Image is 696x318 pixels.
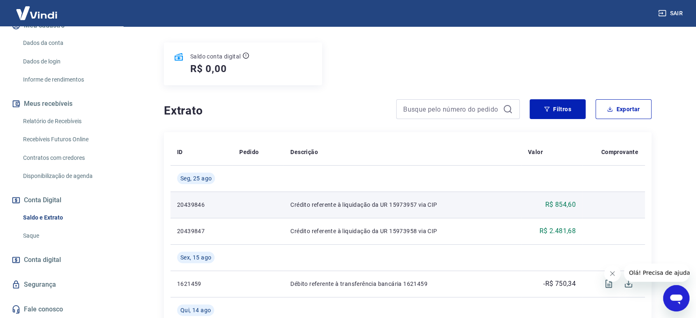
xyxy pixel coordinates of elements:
a: Saldo e Extrato [20,209,113,226]
a: Conta digital [10,251,113,269]
a: Dados de login [20,53,113,70]
p: Saldo conta digital [190,52,241,61]
p: Descrição [290,148,318,156]
iframe: Mensagem da empresa [624,264,689,282]
p: Crédito referente à liquidação da UR 15973958 via CIP [290,227,515,235]
a: Disponibilização de agenda [20,168,113,185]
span: Seg, 25 ago [180,174,212,182]
span: Qui, 14 ago [180,306,211,314]
p: 20439846 [177,201,226,209]
p: 1621459 [177,280,226,288]
a: Contratos com credores [20,150,113,166]
p: 20439847 [177,227,226,235]
a: Relatório de Recebíveis [20,113,113,130]
p: Comprovante [601,148,638,156]
a: Dados da conta [20,35,113,51]
a: Saque [20,227,113,244]
p: Débito referente à transferência bancária 1621459 [290,280,515,288]
p: R$ 854,60 [545,200,576,210]
iframe: Fechar mensagem [604,265,621,282]
p: -R$ 750,34 [543,279,576,289]
img: Vindi [10,0,63,26]
a: Informe de rendimentos [20,71,113,88]
h4: Extrato [164,103,386,119]
button: Conta Digital [10,191,113,209]
button: Meus recebíveis [10,95,113,113]
a: Segurança [10,276,113,294]
span: Visualizar [599,274,619,294]
span: Olá! Precisa de ajuda? [5,6,69,12]
p: ID [177,148,183,156]
iframe: Botão para abrir a janela de mensagens [663,285,689,311]
button: Exportar [596,99,652,119]
span: Conta digital [24,254,61,266]
p: Crédito referente à liquidação da UR 15973957 via CIP [290,201,515,209]
button: Filtros [530,99,586,119]
p: Pedido [239,148,259,156]
span: Download [619,274,638,294]
p: Valor [528,148,543,156]
input: Busque pelo número do pedido [403,103,500,115]
a: Recebíveis Futuros Online [20,131,113,148]
button: Sair [656,6,686,21]
h5: R$ 0,00 [190,62,227,75]
p: R$ 2.481,68 [540,226,576,236]
span: Sex, 15 ago [180,253,211,262]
